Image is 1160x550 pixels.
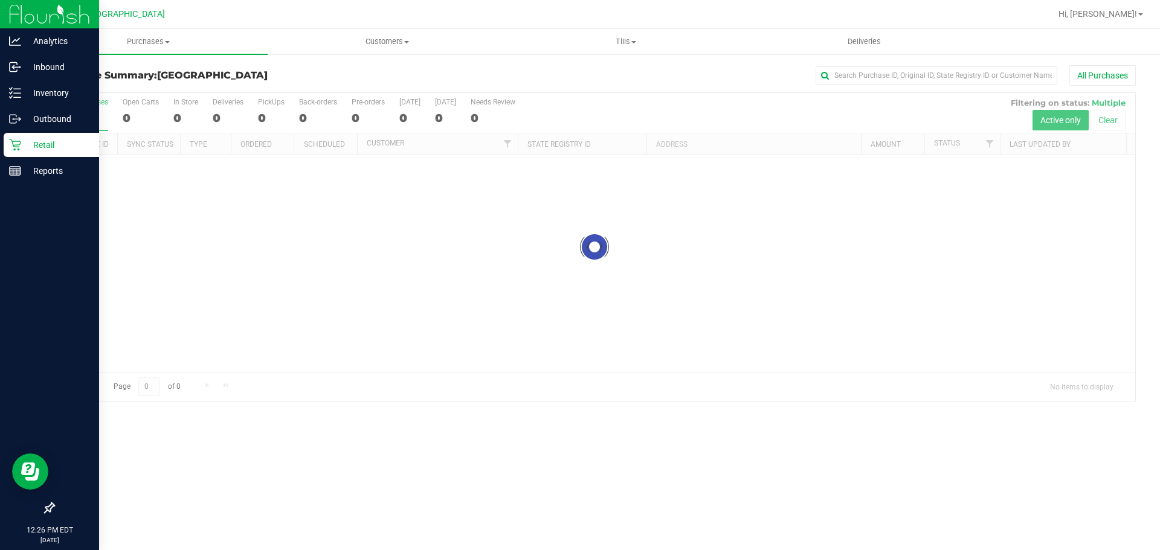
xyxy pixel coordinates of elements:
inline-svg: Outbound [9,113,21,125]
span: Purchases [29,36,268,47]
p: Outbound [21,112,94,126]
inline-svg: Inbound [9,61,21,73]
inline-svg: Retail [9,139,21,151]
p: Analytics [21,34,94,48]
p: [DATE] [5,536,94,545]
button: All Purchases [1069,65,1136,86]
inline-svg: Reports [9,165,21,177]
span: [GEOGRAPHIC_DATA] [82,9,165,19]
a: Purchases [29,29,268,54]
inline-svg: Inventory [9,87,21,99]
iframe: Resource center [12,453,48,490]
span: Customers [268,36,506,47]
p: Inbound [21,60,94,74]
span: [GEOGRAPHIC_DATA] [157,69,268,81]
input: Search Purchase ID, Original ID, State Registry ID or Customer Name... [816,66,1057,85]
inline-svg: Analytics [9,35,21,47]
a: Customers [268,29,506,54]
span: Hi, [PERSON_NAME]! [1058,9,1137,19]
p: 12:26 PM EDT [5,525,94,536]
a: Deliveries [745,29,984,54]
p: Inventory [21,86,94,100]
span: Tills [507,36,744,47]
span: Deliveries [831,36,897,47]
h3: Purchase Summary: [53,70,414,81]
p: Reports [21,164,94,178]
a: Tills [506,29,745,54]
p: Retail [21,138,94,152]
